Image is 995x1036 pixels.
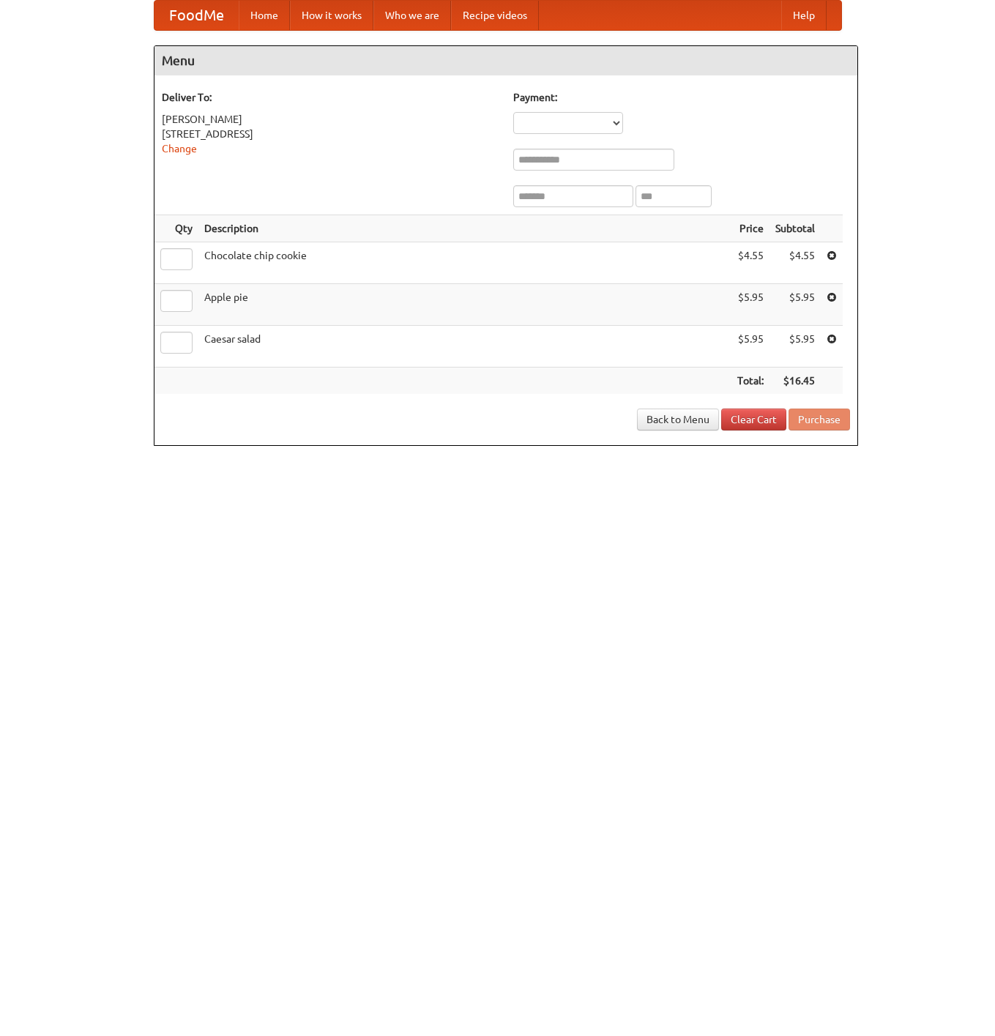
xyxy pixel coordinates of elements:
[451,1,539,30] a: Recipe videos
[731,326,769,368] td: $5.95
[769,215,821,242] th: Subtotal
[637,409,719,431] a: Back to Menu
[154,215,198,242] th: Qty
[721,409,786,431] a: Clear Cart
[198,242,731,284] td: Chocolate chip cookie
[513,90,850,105] h5: Payment:
[731,284,769,326] td: $5.95
[162,143,197,154] a: Change
[789,409,850,431] button: Purchase
[731,368,769,395] th: Total:
[198,284,731,326] td: Apple pie
[769,368,821,395] th: $16.45
[769,284,821,326] td: $5.95
[162,127,499,141] div: [STREET_ADDRESS]
[239,1,290,30] a: Home
[154,46,857,75] h4: Menu
[731,215,769,242] th: Price
[154,1,239,30] a: FoodMe
[373,1,451,30] a: Who we are
[198,326,731,368] td: Caesar salad
[769,242,821,284] td: $4.55
[769,326,821,368] td: $5.95
[198,215,731,242] th: Description
[731,242,769,284] td: $4.55
[162,112,499,127] div: [PERSON_NAME]
[162,90,499,105] h5: Deliver To:
[781,1,827,30] a: Help
[290,1,373,30] a: How it works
